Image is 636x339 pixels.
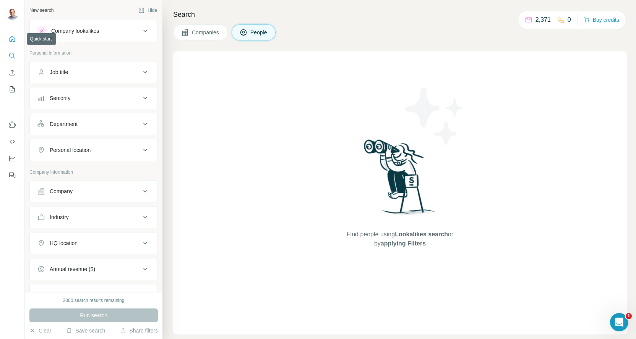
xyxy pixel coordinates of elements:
[30,63,157,81] button: Job title
[381,240,426,247] span: applying Filters
[66,327,105,334] button: Save search
[30,234,157,252] button: HQ location
[50,68,68,76] div: Job title
[6,66,18,79] button: Enrich CSV
[6,32,18,46] button: Quick start
[173,9,627,20] h4: Search
[6,135,18,149] button: Use Surfe API
[29,7,54,14] div: New search
[50,120,78,128] div: Department
[50,265,95,273] div: Annual revenue ($)
[50,213,69,221] div: Industry
[50,239,78,247] div: HQ location
[626,313,632,319] span: 1
[30,260,157,278] button: Annual revenue ($)
[250,29,268,36] span: People
[120,327,158,334] button: Share filters
[6,82,18,96] button: My lists
[610,313,628,331] iframe: Intercom live chat
[6,49,18,63] button: Search
[584,15,619,25] button: Buy credits
[6,8,18,20] img: Avatar
[29,50,158,56] p: Personal information
[6,168,18,182] button: Feedback
[29,169,158,176] p: Company information
[30,141,157,159] button: Personal location
[50,94,70,102] div: Seniority
[133,5,162,16] button: Hide
[30,286,157,304] button: Employees (size)
[6,118,18,132] button: Use Surfe on LinkedIn
[30,115,157,133] button: Department
[51,27,99,35] div: Company lookalikes
[50,146,91,154] div: Personal location
[400,82,469,150] img: Surfe Illustration - Stars
[6,152,18,165] button: Dashboard
[30,208,157,226] button: Industry
[339,230,461,248] span: Find people using or by
[568,15,571,24] p: 0
[50,187,73,195] div: Company
[30,182,157,200] button: Company
[535,15,551,24] p: 2,371
[30,89,157,107] button: Seniority
[50,291,91,299] div: Employees (size)
[29,327,51,334] button: Clear
[395,231,448,237] span: Lookalikes search
[192,29,220,36] span: Companies
[30,22,157,40] button: Company lookalikes
[360,137,440,223] img: Surfe Illustration - Woman searching with binoculars
[63,297,125,304] div: 2000 search results remaining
